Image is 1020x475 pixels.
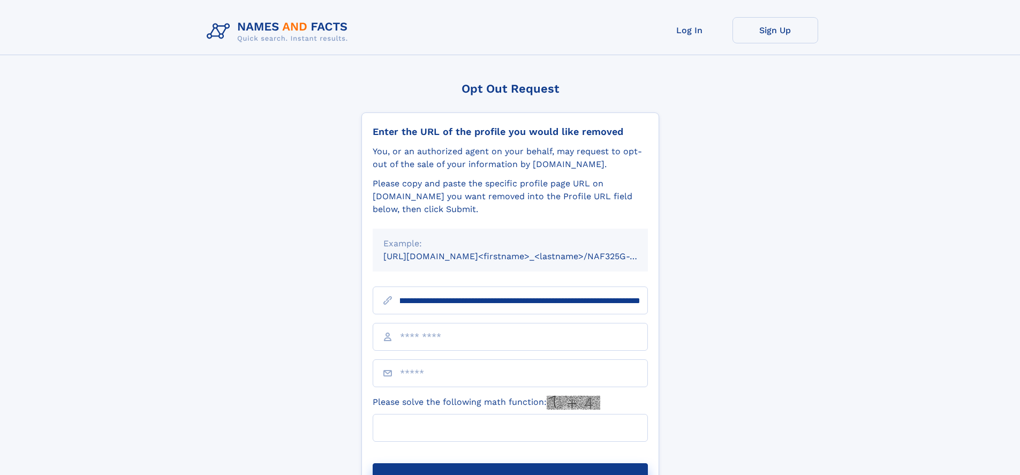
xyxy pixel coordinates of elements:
[373,126,648,138] div: Enter the URL of the profile you would like removed
[202,17,357,46] img: Logo Names and Facts
[373,177,648,216] div: Please copy and paste the specific profile page URL on [DOMAIN_NAME] you want removed into the Pr...
[732,17,818,43] a: Sign Up
[373,145,648,171] div: You, or an authorized agent on your behalf, may request to opt-out of the sale of your informatio...
[361,82,659,95] div: Opt Out Request
[647,17,732,43] a: Log In
[383,251,668,261] small: [URL][DOMAIN_NAME]<firstname>_<lastname>/NAF325G-xxxxxxxx
[383,237,637,250] div: Example:
[373,396,600,410] label: Please solve the following math function:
